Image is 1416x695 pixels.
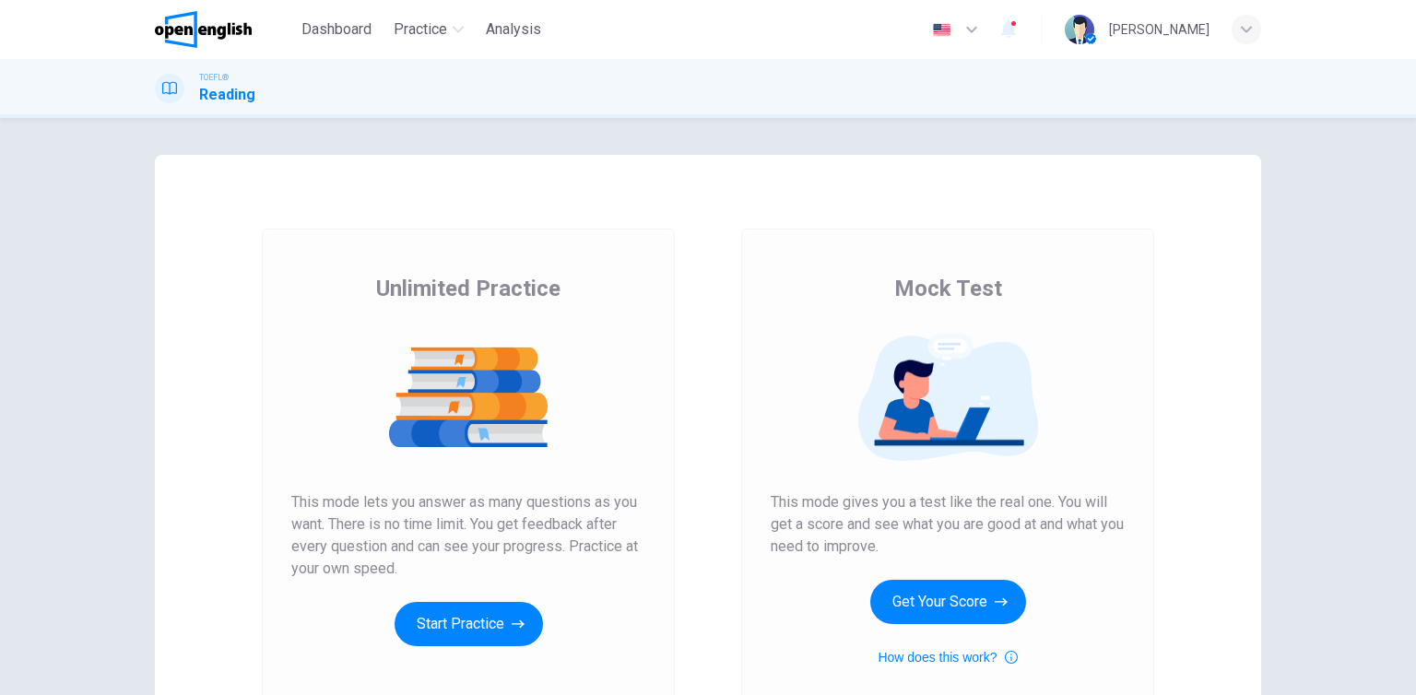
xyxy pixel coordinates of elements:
span: Unlimited Practice [376,274,560,303]
span: Analysis [486,18,541,41]
button: Start Practice [395,602,543,646]
img: en [930,23,953,37]
button: Analysis [478,13,549,46]
button: How does this work? [878,646,1017,668]
a: OpenEnglish logo [155,11,294,48]
span: TOEFL® [199,71,229,84]
button: Practice [386,13,471,46]
span: Mock Test [894,274,1002,303]
div: [PERSON_NAME] [1109,18,1209,41]
span: This mode gives you a test like the real one. You will get a score and see what you are good at a... [771,491,1125,558]
span: This mode lets you answer as many questions as you want. There is no time limit. You get feedback... [291,491,645,580]
img: Profile picture [1065,15,1094,44]
h1: Reading [199,84,255,106]
span: Dashboard [301,18,372,41]
button: Dashboard [294,13,379,46]
button: Get Your Score [870,580,1026,624]
span: Practice [394,18,447,41]
img: OpenEnglish logo [155,11,252,48]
